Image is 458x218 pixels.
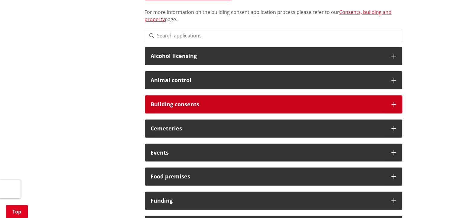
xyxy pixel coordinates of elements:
iframe: Messenger Launcher [430,193,452,214]
a: Top [6,205,28,218]
h3: Food premises [151,174,385,180]
h3: Funding [151,198,385,204]
a: Consents, building and property [145,9,392,23]
p: For more information on the building consent application process please refer to our page. [145,1,402,23]
input: Search applications [145,29,402,42]
h3: Animal control [151,77,385,83]
h3: Building consents [151,101,385,107]
h3: Events [151,150,385,156]
h3: Cemeteries [151,126,385,132]
h3: Alcohol licensing [151,53,385,59]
